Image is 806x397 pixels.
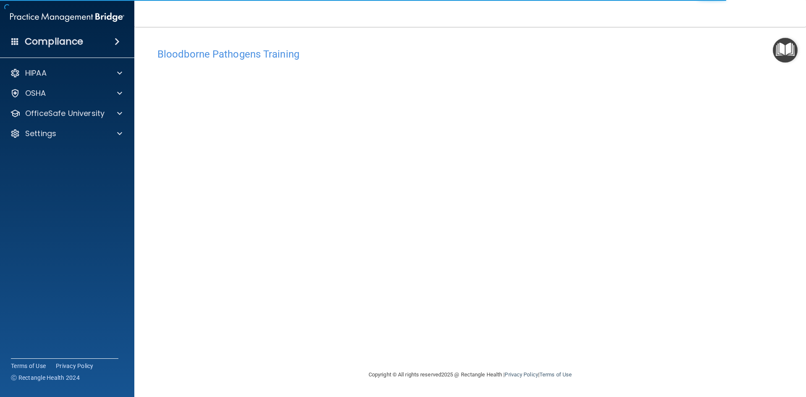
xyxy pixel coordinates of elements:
[25,108,105,118] p: OfficeSafe University
[317,361,623,388] div: Copyright © All rights reserved 2025 @ Rectangle Health | |
[56,362,94,370] a: Privacy Policy
[157,49,783,60] h4: Bloodborne Pathogens Training
[10,68,122,78] a: HIPAA
[539,371,572,378] a: Terms of Use
[11,362,46,370] a: Terms of Use
[25,36,83,47] h4: Compliance
[10,108,122,118] a: OfficeSafe University
[10,129,122,139] a: Settings
[11,373,80,382] span: Ⓒ Rectangle Health 2024
[10,88,122,98] a: OSHA
[10,9,124,26] img: PMB logo
[25,129,56,139] p: Settings
[157,64,783,323] iframe: bbp
[773,38,798,63] button: Open Resource Center
[25,88,46,98] p: OSHA
[25,68,47,78] p: HIPAA
[505,371,538,378] a: Privacy Policy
